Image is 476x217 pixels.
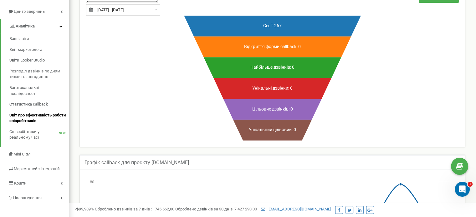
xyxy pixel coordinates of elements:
span: Статистика callback [9,101,48,107]
a: [EMAIL_ADDRESS][DOMAIN_NAME] [261,207,331,211]
a: Аналiтика [1,19,69,34]
span: Кошти [14,181,27,185]
span: Налаштування [13,195,42,200]
span: Розподіл дзвінків по дням тижня та погодинно [9,68,66,80]
tspan: 80 [90,180,94,185]
a: Звіт маркетолога [9,44,69,55]
u: 7 427 293,00 [234,207,257,211]
a: Звіти Looker Studio [9,55,69,66]
a: Ваші звіти [9,33,69,44]
h5: Графік callback для проєкту [DOMAIN_NAME] [84,160,189,165]
span: Аналiтика [16,24,35,28]
span: Маркетплейс інтеграцій [14,166,60,171]
span: Ваші звіти [9,36,29,42]
span: Оброблено дзвінків за 7 днів : [95,207,174,211]
span: Звіти Looker Studio [9,57,45,63]
span: Mini CRM [13,152,30,156]
span: Багатоканальні послідовності [9,85,66,96]
span: Звіт про ефективність роботи співробітників [9,112,66,124]
a: Статистика callback [9,99,69,110]
span: Центр звернень [14,9,45,14]
u: 1 745 662,00 [152,207,174,211]
span: Звіт маркетолога [9,47,42,53]
a: Розподіл дзвінків по дням тижня та погодинно [9,66,69,82]
iframe: Intercom live chat [455,182,470,197]
a: Багатоканальні послідовності [9,82,69,99]
tspan: 60 [90,202,94,207]
span: Оброблено дзвінків за 30 днів : [175,207,257,211]
span: 99,989% [75,207,94,211]
span: 1 [468,182,473,187]
a: Звіт про ефективність роботи співробітників [9,110,69,126]
span: Співробітники у реальному часі [9,129,59,141]
a: Співробітники у реальному часіNEW [9,126,69,143]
